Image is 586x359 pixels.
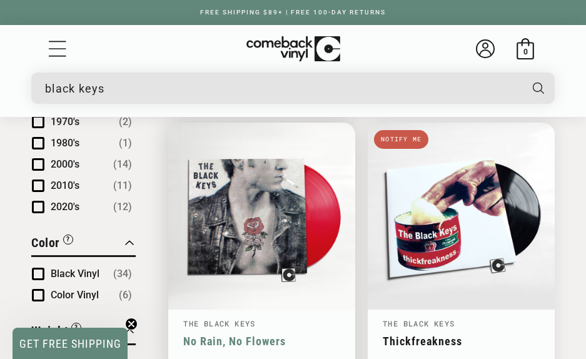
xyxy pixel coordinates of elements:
span: Number of products: (1) [119,136,132,151]
span: Number of products: (6) [119,288,132,303]
span: Number of products: (2) [119,114,132,129]
button: Filter by Weight [31,321,81,343]
div: Search [31,73,555,104]
summary: Menu [47,38,68,59]
a: The Black Keys [383,318,455,328]
span: Number of products: (14) [113,157,132,172]
span: Number of products: (12) [113,200,132,215]
input: When autocomplete results are available use up and down arrows to review and enter to select [45,76,520,101]
span: GET FREE SHIPPING [19,337,121,350]
span: Black Vinyl [51,268,99,280]
button: Search [521,73,556,104]
a: No Rain, No Flowers [183,335,340,348]
img: ComebackVinyl.com [246,36,340,62]
div: GET FREE SHIPPINGClose teaser [13,328,128,359]
span: 0 [523,47,528,56]
button: Close teaser [125,318,138,330]
a: Thickfreakness [383,335,540,348]
a: The Black Keys [183,318,255,328]
span: Weight [31,323,68,338]
a: FREE SHIPPING $89+ | FREE 100-DAY RETURNS [188,9,398,16]
span: 2020's [51,201,79,213]
span: 1980's [51,137,79,149]
button: Filter by Color [31,233,73,255]
span: Color Vinyl [51,289,99,301]
span: Number of products: (34) [113,266,132,281]
span: 2000's [51,158,79,170]
span: 1970's [51,116,79,128]
span: Color [31,235,60,250]
span: Number of products: (11) [113,178,132,193]
span: 2010's [51,179,79,191]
